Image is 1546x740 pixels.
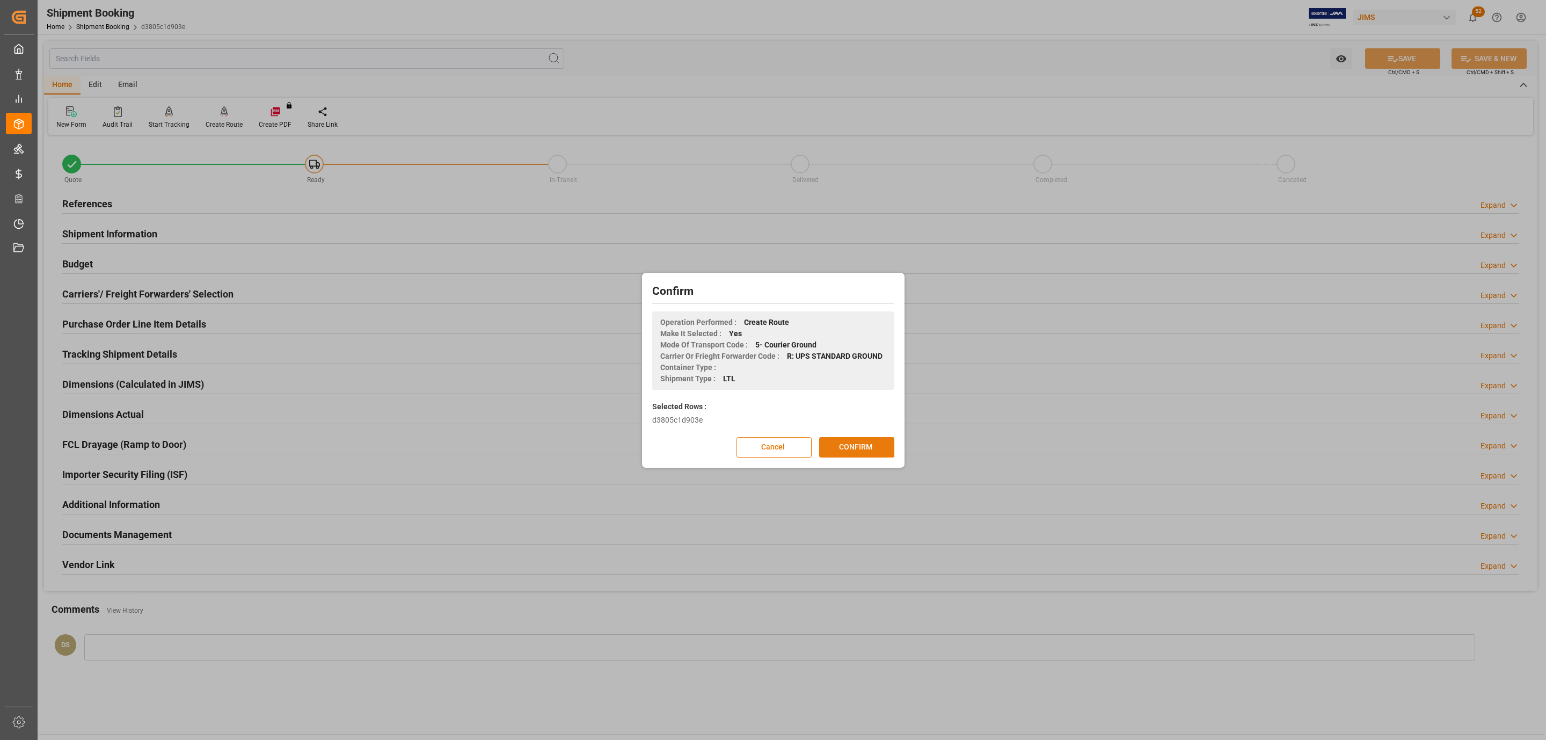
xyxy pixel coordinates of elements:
span: R: UPS STANDARD GROUND [787,351,883,362]
span: 5- Courier Ground [755,339,816,351]
div: d3805c1d903e [652,415,894,426]
span: Operation Performed : [660,317,736,328]
span: Yes [729,328,742,339]
span: Container Type : [660,362,716,373]
label: Selected Rows : [652,401,706,412]
span: Make It Selected : [660,328,721,339]
button: Cancel [736,437,812,458]
span: Carrier Or Frieght Forwarder Code : [660,351,779,362]
span: Create Route [744,317,789,328]
span: Shipment Type : [660,373,716,384]
span: LTL [723,373,735,384]
span: Mode Of Transport Code : [660,339,748,351]
h2: Confirm [652,283,894,300]
button: CONFIRM [819,437,894,458]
